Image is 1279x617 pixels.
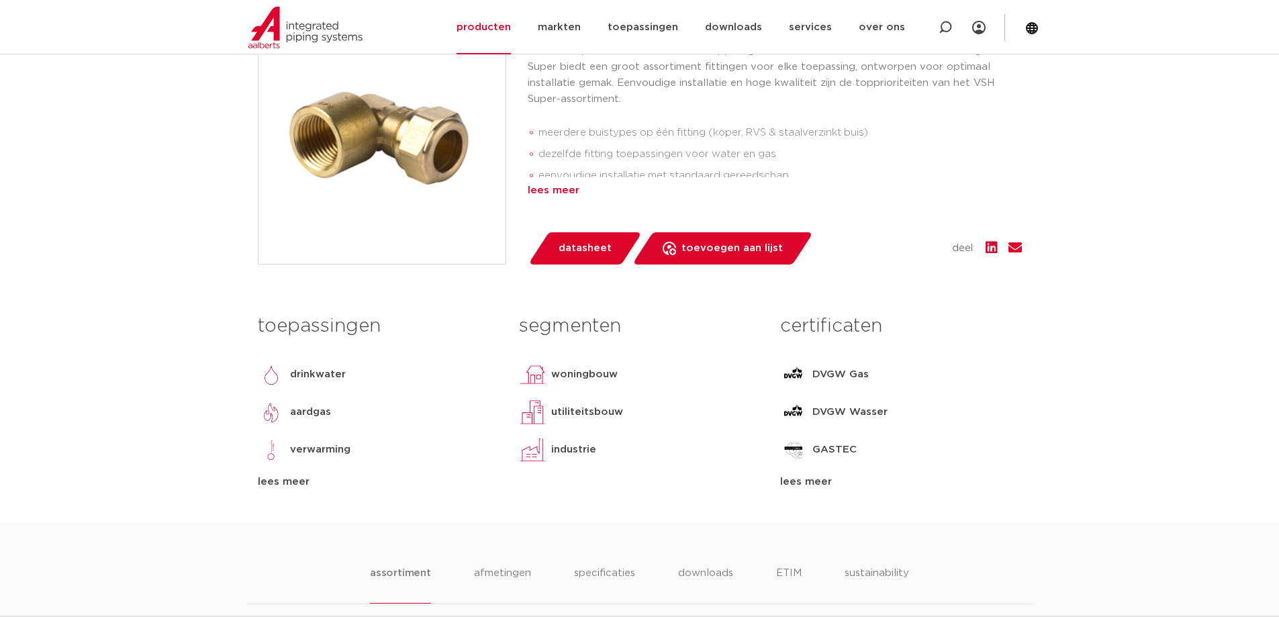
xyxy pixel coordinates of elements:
img: verwarming [258,436,285,463]
div: lees meer [780,474,1021,490]
img: drinkwater [258,361,285,388]
img: DVGW Wasser [780,399,807,426]
li: assortiment [370,565,431,604]
span: toevoegen aan lijst [681,238,783,259]
li: specificaties [574,565,635,604]
p: utiliteitsbouw [551,404,623,420]
p: GASTEC [812,442,857,458]
p: aardgas [290,404,331,420]
p: drinkwater [290,367,346,383]
img: aardgas [258,399,285,426]
li: sustainability [845,565,909,604]
p: DVGW Gas [812,367,869,383]
h3: toepassingen [258,313,499,340]
li: afmetingen [474,565,531,604]
h3: segmenten [519,313,760,340]
img: woningbouw [519,361,546,388]
li: dezelfde fitting toepassingen voor water en gas [538,144,1022,165]
div: lees meer [258,474,499,490]
a: datasheet [528,232,642,265]
span: datasheet [559,238,612,259]
img: GASTEC [780,436,807,463]
img: industrie [519,436,546,463]
div: lees meer [528,183,1022,199]
p: woningbouw [551,367,618,383]
p: De VSH Super S1214 is een 90° kniekoppeling met een knel en een binnendraad aansluiting. VSH Supe... [528,43,1022,107]
li: meerdere buistypes op één fitting (koper, RVS & staalverzinkt buis) [538,122,1022,144]
li: eenvoudige installatie met standaard gereedschap [538,165,1022,187]
img: Product Image for VSH Super kniekoppeling 90° (knel x binnendraad) [258,17,506,264]
h3: certificaten [780,313,1021,340]
li: ETIM [776,565,802,604]
img: DVGW Gas [780,361,807,388]
li: downloads [678,565,733,604]
img: utiliteitsbouw [519,399,546,426]
p: verwarming [290,442,350,458]
p: DVGW Wasser [812,404,888,420]
p: industrie [551,442,596,458]
span: deel: [952,240,975,256]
